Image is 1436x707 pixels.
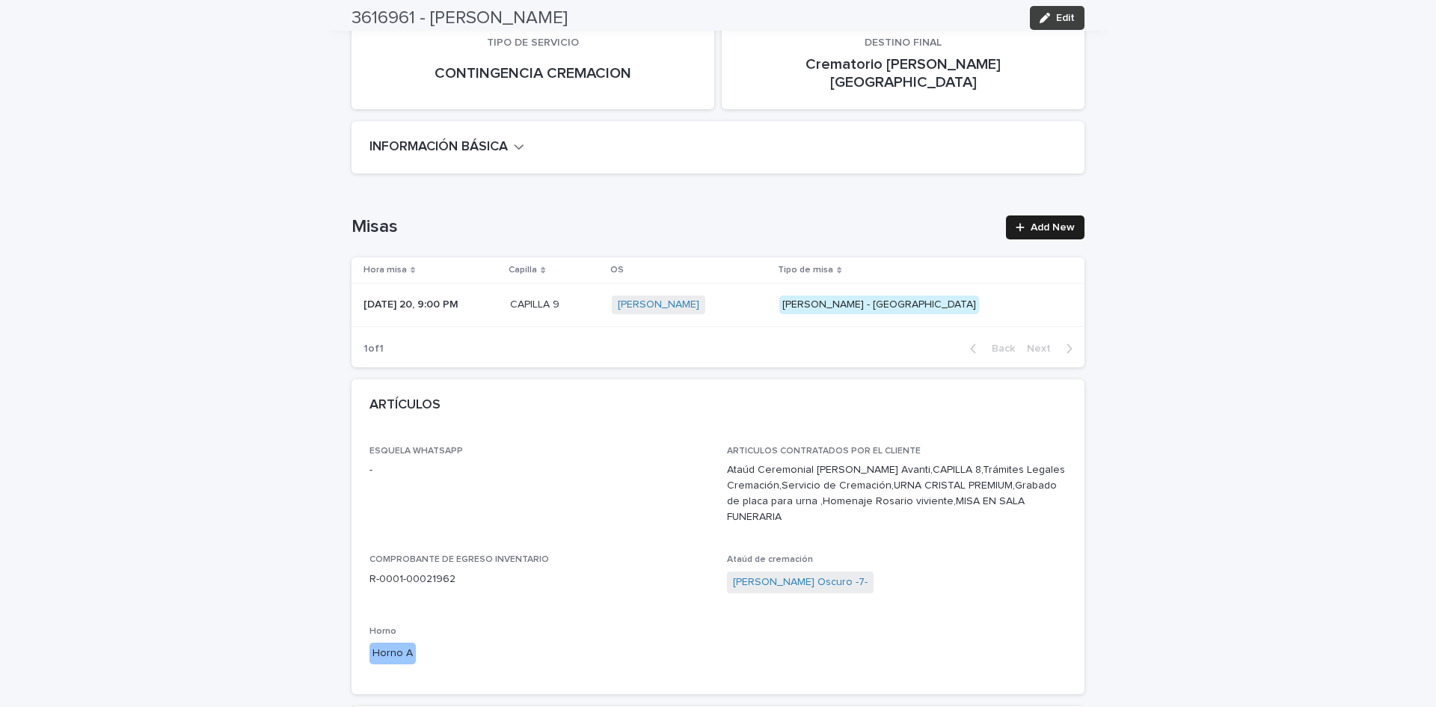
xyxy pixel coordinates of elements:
p: - [369,462,709,478]
a: [PERSON_NAME] [618,299,699,311]
button: Next [1021,342,1084,355]
p: Tipo de misa [778,262,833,278]
tr: [DATE] 20, 9:00 PM[DATE] 20, 9:00 PM CAPILLA 9CAPILLA 9 [PERSON_NAME] [PERSON_NAME] - [GEOGRAPHIC... [352,284,1084,327]
div: [PERSON_NAME] - [GEOGRAPHIC_DATA] [779,296,979,314]
a: [PERSON_NAME] Oscuro -7- [733,575,868,590]
p: OS [610,262,624,278]
span: Add New [1031,222,1075,233]
p: CONTINGENCIA CREMACION [369,64,696,82]
span: TIPO DE SERVICIO [487,37,579,48]
a: Add New [1006,215,1084,239]
span: ARTICULOS CONTRATADOS POR EL CLIENTE [727,447,921,456]
p: Capilla [509,262,537,278]
p: R-0001-00021962 [369,572,709,587]
span: Back [983,343,1015,354]
p: Hora misa [363,262,407,278]
span: Next [1027,343,1060,354]
h2: 3616961 - [PERSON_NAME] [352,7,568,29]
p: Crematorio [PERSON_NAME][GEOGRAPHIC_DATA] [740,55,1067,91]
p: 1 of 1 [352,331,396,367]
p: Ataúd Ceremonial [PERSON_NAME] Avanti,CAPILLA 8,Trámites Legales Cremación,Servicio de Cremación,... [727,462,1067,524]
h1: Misas [352,216,997,238]
span: Edit [1056,13,1075,23]
h2: ARTÍCULOS [369,397,441,414]
span: ESQUELA WHATSAPP [369,447,463,456]
button: INFORMACIÓN BÁSICA [369,139,524,156]
button: Edit [1030,6,1084,30]
span: Horno [369,627,396,636]
p: [DATE] 20, 9:00 PM [363,296,461,311]
button: Back [958,342,1021,355]
span: DESTINO FINAL [865,37,942,48]
h2: INFORMACIÓN BÁSICA [369,139,508,156]
p: CAPILLA 9 [510,296,562,311]
div: Horno A [369,643,416,664]
span: Ataúd de cremación [727,555,813,564]
span: COMPROBANTE DE EGRESO INVENTARIO [369,555,549,564]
